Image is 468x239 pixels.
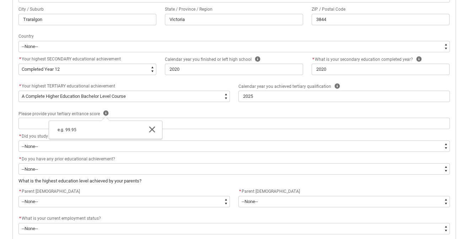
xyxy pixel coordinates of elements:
span: City / Suburb [18,7,44,12]
span: Your highest TERTIARY educational achievement [22,84,115,89]
span: Please provide your tertiary entrance score [18,111,100,116]
abbr: required [19,84,21,89]
span: Calendar year you finished or left high school [165,57,252,62]
abbr: required [19,156,21,161]
span: Do you have any prior educational achievement? [22,156,115,161]
span: What is your secondary education completed year? [312,57,413,62]
span: Country [18,34,34,39]
span: Calendar year you achieved tertiary qualification [238,84,331,89]
span: Parent [DEMOGRAPHIC_DATA] [22,189,80,194]
span: ZIP / Postal Code [312,7,345,12]
abbr: required [19,189,21,194]
p: e.g. 99.95 [58,127,154,133]
span: What is your current employment status? [22,216,101,221]
abbr: required [312,57,314,62]
p: What is the highest education level achieved by your parents? [18,177,450,185]
span: Your highest SECONDARY educational achievement [22,57,121,62]
abbr: required [19,134,21,139]
abbr: required [19,216,21,221]
span: Did you study a VET Program in [GEOGRAPHIC_DATA]? [22,134,127,139]
span: Parent [DEMOGRAPHIC_DATA] [242,189,300,194]
abbr: required [239,189,241,194]
abbr: required [19,57,21,62]
span: State / Province / Region [165,7,213,12]
button: Close [148,125,156,134]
